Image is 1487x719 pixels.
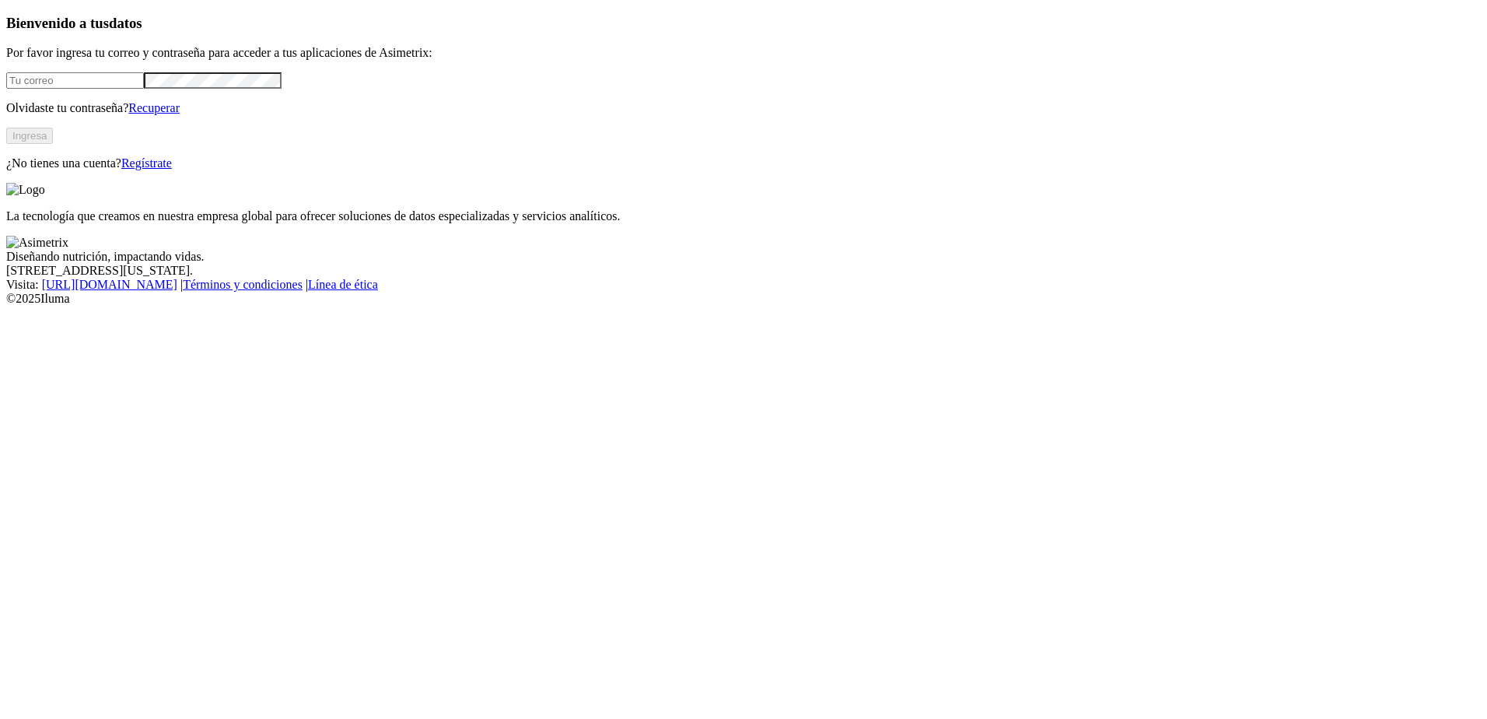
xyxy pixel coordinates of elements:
div: Visita : | | [6,278,1481,292]
a: Regístrate [121,156,172,170]
a: [URL][DOMAIN_NAME] [42,278,177,291]
a: Términos y condiciones [183,278,303,291]
div: Diseñando nutrición, impactando vidas. [6,250,1481,264]
button: Ingresa [6,128,53,144]
p: ¿No tienes una cuenta? [6,156,1481,170]
a: Recuperar [128,101,180,114]
span: datos [109,15,142,31]
img: Logo [6,183,45,197]
div: © 2025 Iluma [6,292,1481,306]
p: Olvidaste tu contraseña? [6,101,1481,115]
div: [STREET_ADDRESS][US_STATE]. [6,264,1481,278]
input: Tu correo [6,72,144,89]
p: Por favor ingresa tu correo y contraseña para acceder a tus aplicaciones de Asimetrix: [6,46,1481,60]
a: Línea de ética [308,278,378,291]
img: Asimetrix [6,236,68,250]
h3: Bienvenido a tus [6,15,1481,32]
p: La tecnología que creamos en nuestra empresa global para ofrecer soluciones de datos especializad... [6,209,1481,223]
